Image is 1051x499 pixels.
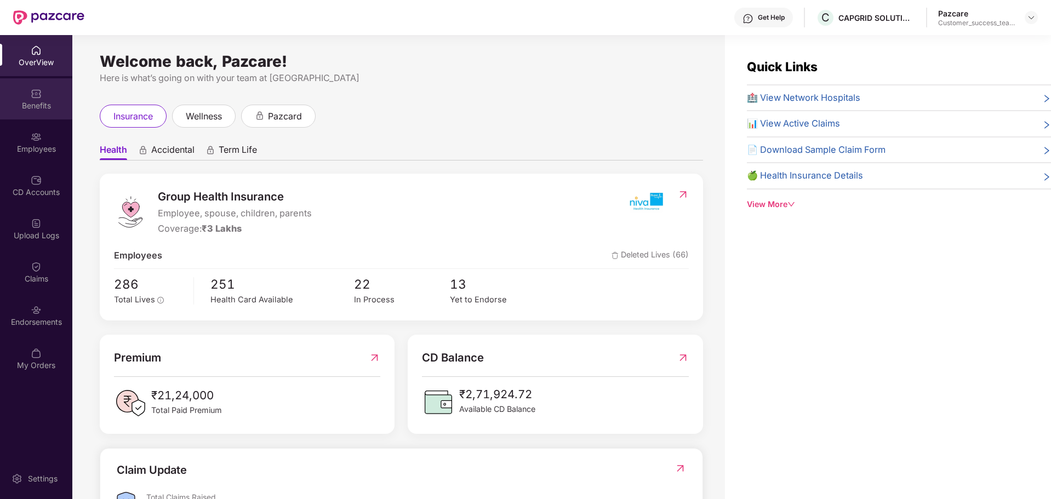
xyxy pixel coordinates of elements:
[100,71,703,85] div: Here is what’s going on with your team at [GEOGRAPHIC_DATA]
[31,261,42,272] img: svg+xml;base64,PHN2ZyBpZD0iQ2xhaW0iIHhtbG5zPSJodHRwOi8vd3d3LnczLm9yZy8yMDAwL3N2ZyIgd2lkdGg9IjIwIi...
[255,111,265,121] div: animation
[114,249,162,263] span: Employees
[747,169,863,183] span: 🍏 Health Insurance Details
[612,252,619,259] img: deleteIcon
[25,473,61,484] div: Settings
[450,274,546,294] span: 13
[747,117,840,131] span: 📊 View Active Claims
[202,223,242,234] span: ₹3 Lakhs
[31,305,42,316] img: svg+xml;base64,PHN2ZyBpZD0iRW5kb3JzZW1lbnRzIiB4bWxucz0iaHR0cDovL3d3dy53My5vcmcvMjAwMC9zdmciIHdpZH...
[677,349,689,366] img: RedirectIcon
[31,131,42,142] img: svg+xml;base64,PHN2ZyBpZD0iRW1wbG95ZWVzIiB4bWxucz0iaHR0cDovL3d3dy53My5vcmcvMjAwMC9zdmciIHdpZHRoPS...
[747,59,818,74] span: Quick Links
[677,189,689,200] img: RedirectIcon
[758,13,785,22] div: Get Help
[114,196,147,228] img: logo
[422,349,484,366] span: CD Balance
[1042,93,1051,105] span: right
[210,294,354,306] div: Health Card Available
[742,13,753,24] img: svg+xml;base64,PHN2ZyBpZD0iSGVscC0zMngzMiIgeG1sbnM9Imh0dHA6Ly93d3cudzMub3JnLzIwMDAvc3ZnIiB3aWR0aD...
[459,386,535,403] span: ₹2,71,924.72
[838,13,915,23] div: CAPGRID SOLUTIONS PRIVATE LIMITED
[450,294,546,306] div: Yet to Endorse
[157,297,164,303] span: info-circle
[369,349,380,366] img: RedirectIcon
[612,249,689,263] span: Deleted Lives (66)
[1042,119,1051,131] span: right
[151,387,222,404] span: ₹21,24,000
[114,387,147,420] img: PaidPremiumIcon
[158,207,312,221] span: Employee, spouse, children, parents
[459,403,535,415] span: Available CD Balance
[268,110,302,123] span: pazcard
[747,143,886,157] span: 📄 Download Sample Claim Form
[12,473,22,484] img: svg+xml;base64,PHN2ZyBpZD0iU2V0dGluZy0yMHgyMCIgeG1sbnM9Imh0dHA6Ly93d3cudzMub3JnLzIwMDAvc3ZnIiB3aW...
[747,198,1051,210] div: View More
[31,88,42,99] img: svg+xml;base64,PHN2ZyBpZD0iQmVuZWZpdHMiIHhtbG5zPSJodHRwOi8vd3d3LnczLm9yZy8yMDAwL3N2ZyIgd2lkdGg9Ij...
[31,175,42,186] img: svg+xml;base64,PHN2ZyBpZD0iQ0RfQWNjb3VudHMiIGRhdGEtbmFtZT0iQ0QgQWNjb3VudHMiIHhtbG5zPSJodHRwOi8vd3...
[138,145,148,155] div: animation
[114,349,161,366] span: Premium
[13,10,84,25] img: New Pazcare Logo
[938,8,1015,19] div: Pazcare
[1027,13,1036,22] img: svg+xml;base64,PHN2ZyBpZD0iRHJvcGRvd24tMzJ4MzIiIHhtbG5zPSJodHRwOi8vd3d3LnczLm9yZy8yMDAwL3N2ZyIgd2...
[787,200,795,208] span: down
[625,188,666,215] img: insurerIcon
[422,386,455,418] img: CDBalanceIcon
[210,274,354,294] span: 251
[675,463,686,474] img: RedirectIcon
[31,45,42,56] img: svg+xml;base64,PHN2ZyBpZD0iSG9tZSIgeG1sbnM9Imh0dHA6Ly93d3cudzMub3JnLzIwMDAvc3ZnIiB3aWR0aD0iMjAiIG...
[938,19,1015,27] div: Customer_success_team_lead
[113,110,153,123] span: insurance
[117,462,187,479] div: Claim Update
[151,144,195,160] span: Accidental
[186,110,222,123] span: wellness
[100,57,703,66] div: Welcome back, Pazcare!
[31,218,42,229] img: svg+xml;base64,PHN2ZyBpZD0iVXBsb2FkX0xvZ3MiIGRhdGEtbmFtZT0iVXBsb2FkIExvZ3MiIHhtbG5zPSJodHRwOi8vd3...
[158,222,312,236] div: Coverage:
[354,274,450,294] span: 22
[354,294,450,306] div: In Process
[114,295,155,305] span: Total Lives
[219,144,257,160] span: Term Life
[1042,145,1051,157] span: right
[205,145,215,155] div: animation
[151,404,222,416] span: Total Paid Premium
[100,144,127,160] span: Health
[158,188,312,205] span: Group Health Insurance
[821,11,830,24] span: C
[114,274,186,294] span: 286
[747,91,860,105] span: 🏥 View Network Hospitals
[1042,171,1051,183] span: right
[31,348,42,359] img: svg+xml;base64,PHN2ZyBpZD0iTXlfT3JkZXJzIiBkYXRhLW5hbWU9Ik15IE9yZGVycyIgeG1sbnM9Imh0dHA6Ly93d3cudz...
